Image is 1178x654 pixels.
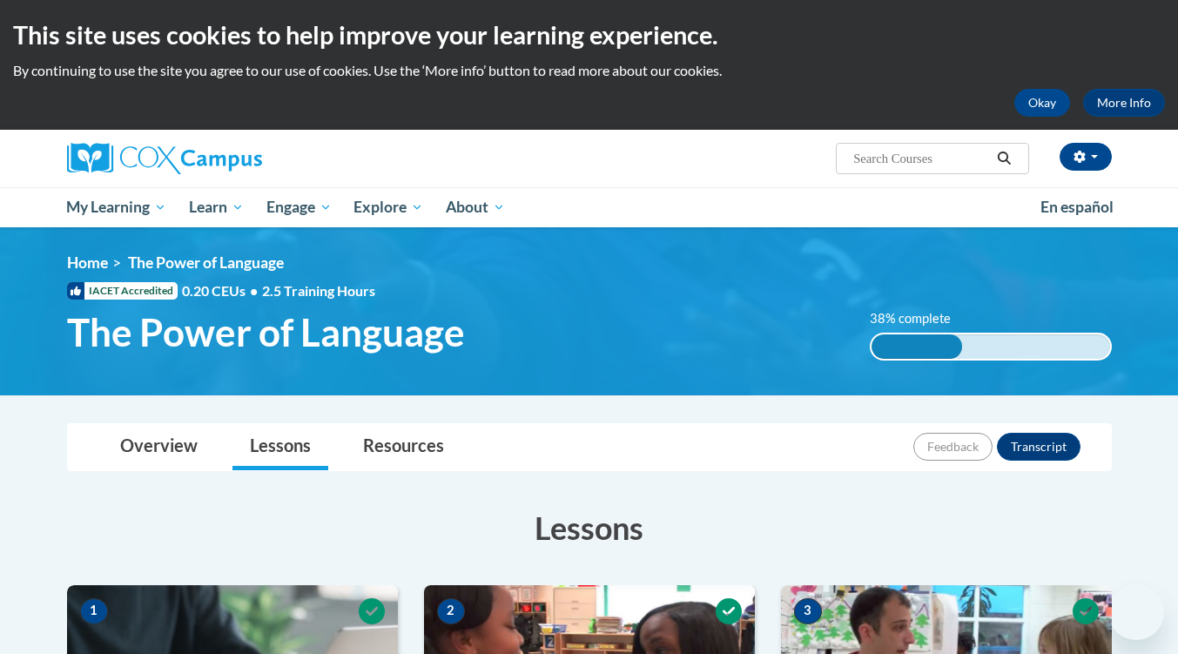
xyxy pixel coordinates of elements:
p: By continuing to use the site you agree to our use of cookies. Use the ‘More info’ button to read... [13,61,1165,80]
a: Home [67,253,108,272]
img: Cox Campus [67,143,262,174]
button: Search [991,148,1017,169]
a: Learn [178,187,255,227]
a: Explore [342,187,434,227]
a: Lessons [232,424,328,470]
span: The Power of Language [67,309,465,355]
button: Account Settings [1060,143,1112,171]
span: About [446,197,505,218]
a: Cox Campus [67,143,398,174]
span: 2 [437,598,465,624]
h3: Lessons [67,506,1112,549]
span: En español [1040,198,1114,216]
a: Overview [103,424,215,470]
span: 1 [80,598,108,624]
h2: This site uses cookies to help improve your learning experience. [13,17,1165,52]
a: About [434,187,516,227]
a: Engage [255,187,343,227]
span: 0.20 CEUs [182,281,262,300]
span: 2.5 Training Hours [262,282,375,299]
button: Transcript [997,433,1080,461]
span: My Learning [66,197,166,218]
span: Learn [189,197,244,218]
span: Explore [353,197,423,218]
span: Engage [266,197,332,218]
button: Okay [1014,89,1070,117]
span: The Power of Language [128,253,284,272]
span: 3 [794,598,822,624]
a: Resources [346,424,461,470]
a: My Learning [56,187,178,227]
span: • [250,282,258,299]
a: More Info [1083,89,1165,117]
span: IACET Accredited [67,282,178,300]
a: En español [1029,189,1125,226]
div: 38% complete [872,334,962,359]
input: Search Courses [852,148,991,169]
div: Main menu [41,187,1138,227]
button: Feedback [913,433,993,461]
iframe: Button to launch messaging window [1108,584,1164,640]
label: 38% complete [870,309,970,328]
